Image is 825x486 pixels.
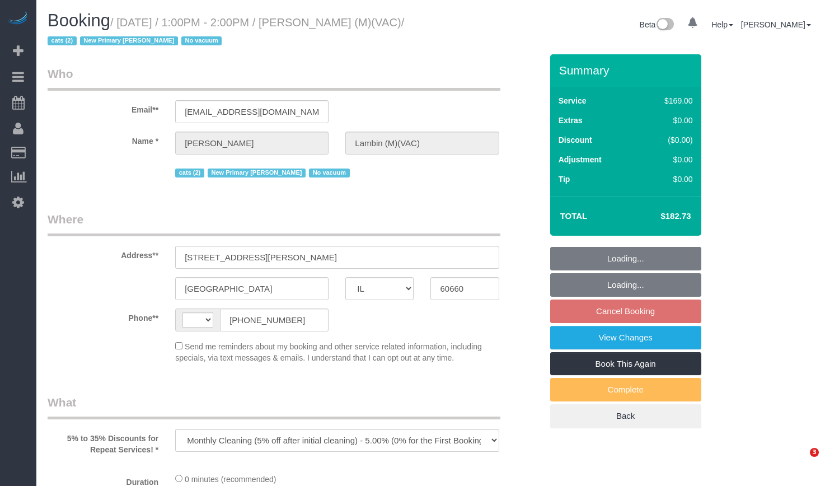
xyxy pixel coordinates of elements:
[655,18,674,32] img: New interface
[627,212,691,221] h4: $182.73
[48,36,77,45] span: cats (2)
[550,404,701,428] a: Back
[810,448,819,457] span: 3
[559,134,592,146] label: Discount
[641,115,693,126] div: $0.00
[741,20,811,29] a: [PERSON_NAME]
[7,11,29,27] img: Automaid Logo
[787,448,814,475] iframe: Intercom live chat
[559,64,696,77] h3: Summary
[711,20,733,29] a: Help
[559,174,570,185] label: Tip
[430,277,499,300] input: Zip Code**
[640,20,674,29] a: Beta
[641,154,693,165] div: $0.00
[309,169,349,177] span: No vacuum
[80,36,178,45] span: New Primary [PERSON_NAME]
[48,16,404,48] small: / [DATE] / 1:00PM - 2:00PM / [PERSON_NAME] (M)(VAC)
[39,429,167,455] label: 5% to 35% Discounts for Repeat Services! *
[559,95,587,106] label: Service
[48,211,500,236] legend: Where
[345,132,499,155] input: Last Name*
[550,326,701,349] a: View Changes
[175,342,482,362] span: Send me reminders about my booking and other service related information, including specials, via...
[559,115,583,126] label: Extras
[559,154,602,165] label: Adjustment
[208,169,306,177] span: New Primary [PERSON_NAME]
[48,66,500,91] legend: Who
[48,394,500,419] legend: What
[560,211,588,221] strong: Total
[185,475,276,484] span: 0 minutes (recommended)
[550,352,701,376] a: Book This Again
[175,169,204,177] span: cats (2)
[641,174,693,185] div: $0.00
[48,11,110,30] span: Booking
[39,132,167,147] label: Name *
[181,36,222,45] span: No vacuum
[641,134,693,146] div: ($0.00)
[175,132,329,155] input: First Name**
[641,95,693,106] div: $169.00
